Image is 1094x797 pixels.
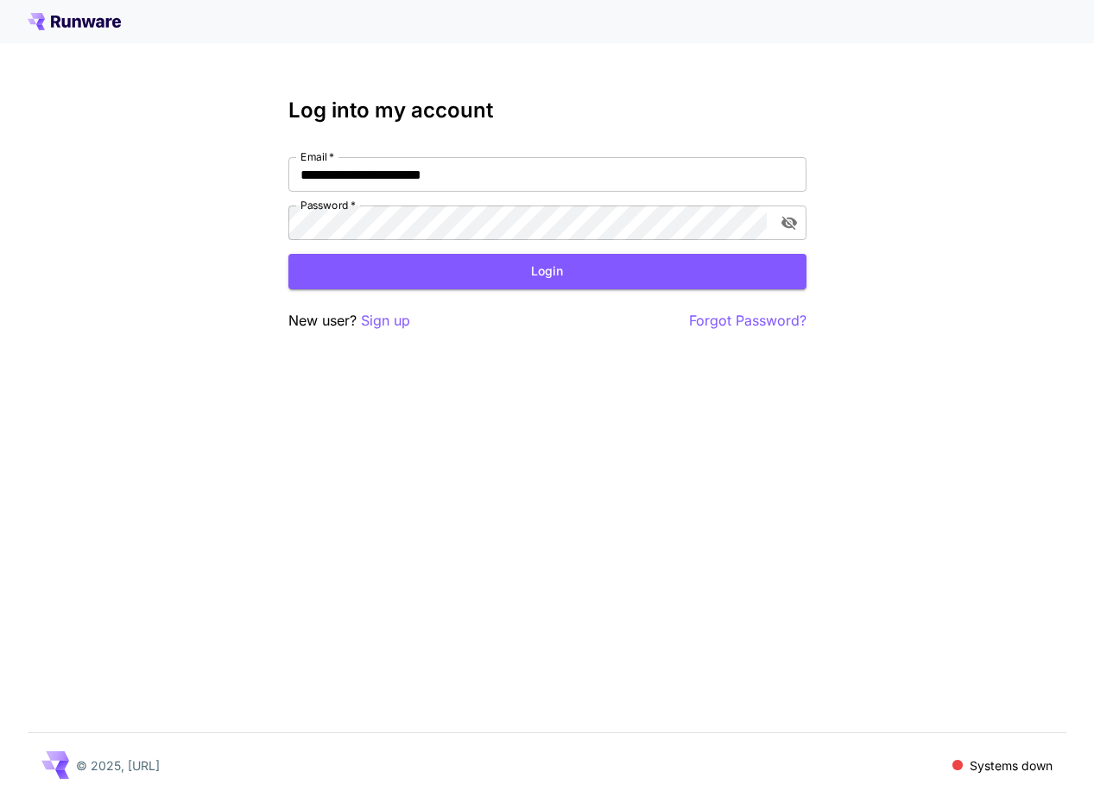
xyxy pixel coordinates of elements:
[689,310,806,332] button: Forgot Password?
[970,756,1053,775] p: Systems down
[288,98,806,123] h3: Log into my account
[300,149,334,164] label: Email
[288,254,806,289] button: Login
[76,756,160,775] p: © 2025, [URL]
[361,310,410,332] button: Sign up
[774,207,805,238] button: toggle password visibility
[288,310,410,332] p: New user?
[300,198,356,212] label: Password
